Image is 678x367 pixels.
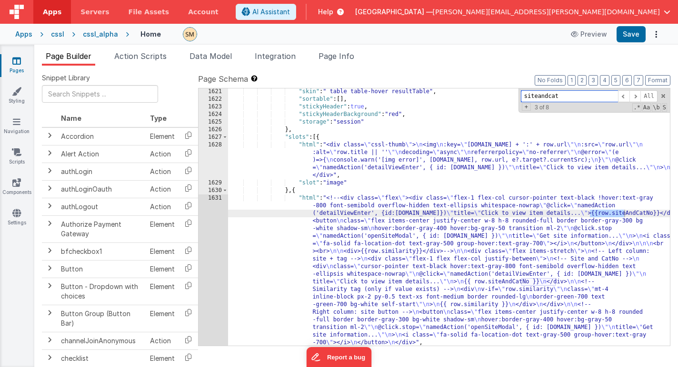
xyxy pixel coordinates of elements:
td: Element [146,305,179,332]
div: cssl_alpha [83,29,118,39]
button: 3 [588,75,598,86]
td: Action [146,332,179,349]
span: Action Scripts [114,51,167,61]
button: 2 [578,75,587,86]
td: Element [146,127,179,145]
span: AI Assistant [252,7,290,17]
td: bfcheckbox1 [57,242,146,260]
button: Options [649,28,663,41]
td: Element [146,260,179,278]
td: Element [146,242,179,260]
span: Page Builder [46,51,91,61]
span: Integration [255,51,296,61]
td: Authorize Payment Gateway [57,215,146,242]
div: 1630 [199,187,228,194]
span: Servers [80,7,109,17]
span: Alt-Enter [640,90,658,102]
td: Action [146,145,179,163]
td: Alert Action [57,145,146,163]
span: Apps [43,7,61,17]
td: channelJoinAnonymous [57,332,146,349]
td: Button - Dropdown with choices [57,278,146,305]
button: 5 [611,75,620,86]
input: Search Snippets ... [42,85,158,103]
div: 1628 [199,141,228,179]
button: 4 [600,75,609,86]
button: AI Assistant [236,4,296,20]
iframe: Marker.io feedback button [307,347,372,367]
button: 6 [622,75,632,86]
span: File Assets [129,7,169,17]
span: RegExp Search [632,103,641,112]
td: Action [146,198,179,215]
td: Action [146,180,179,198]
input: Search for [521,90,618,102]
td: Action [146,163,179,180]
span: 3 of 8 [531,104,553,111]
div: Apps [15,29,32,39]
span: Type [150,114,167,122]
span: Whole Word Search [652,103,660,112]
button: 7 [634,75,643,86]
td: Element [146,215,179,242]
td: authLogout [57,198,146,215]
span: CaseSensitive Search [642,103,651,112]
button: Preview [565,27,613,42]
span: Help [318,7,333,17]
td: Button [57,260,146,278]
button: No Folds [535,75,566,86]
div: 1631 [199,194,228,347]
button: Format [645,75,670,86]
h4: Home [140,30,161,38]
button: Save [617,26,646,42]
td: Accordion [57,127,146,145]
div: 1624 [199,111,228,118]
div: 1626 [199,126,228,134]
button: [GEOGRAPHIC_DATA] — [PERSON_NAME][EMAIL_ADDRESS][PERSON_NAME][DOMAIN_NAME] [355,7,670,17]
td: authLoginOauth [57,180,146,198]
div: 1629 [199,179,228,187]
img: e9616e60dfe10b317d64a5e98ec8e357 [183,28,197,41]
span: [GEOGRAPHIC_DATA] — [355,7,433,17]
div: 1627 [199,134,228,141]
button: 1 [568,75,576,86]
td: authLogin [57,163,146,180]
td: checklist [57,349,146,367]
div: 1622 [199,96,228,103]
div: 1621 [199,88,228,96]
span: Snippet Library [42,73,90,83]
div: 1623 [199,103,228,111]
td: Element [146,349,179,367]
span: Page Info [319,51,354,61]
span: Search In Selection [662,103,667,112]
span: Toggel Replace mode [522,103,531,111]
span: Data Model [189,51,232,61]
td: Button Group (Button Bar) [57,305,146,332]
td: Element [146,278,179,305]
span: Page Schema [198,73,248,85]
div: 1625 [199,118,228,126]
span: [PERSON_NAME][EMAIL_ADDRESS][PERSON_NAME][DOMAIN_NAME] [433,7,660,17]
span: Name [61,114,81,122]
div: cssl [51,29,64,39]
